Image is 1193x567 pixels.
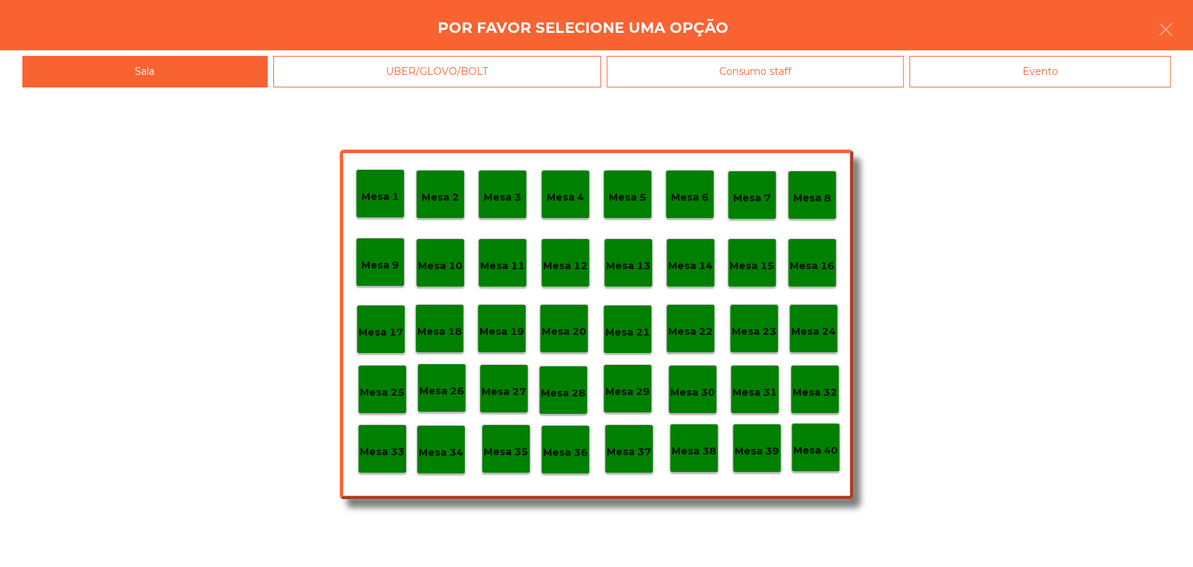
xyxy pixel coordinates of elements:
div: UBER/GLOVO/BOLT [273,56,601,87]
p: Mesa 8 [793,190,831,206]
p: Mesa 18 [417,324,462,340]
p: Mesa 1 [361,189,399,205]
p: Mesa 5 [609,189,646,206]
p: Mesa 11 [480,258,525,274]
p: Mesa 3 [484,189,521,206]
p: Mesa 34 [419,445,463,461]
p: Mesa 20 [542,324,586,340]
p: Mesa 38 [672,443,716,459]
p: Mesa 22 [668,324,713,340]
p: Mesa 33 [360,444,405,460]
div: Consumo staff [607,56,904,87]
p: Mesa 31 [732,385,777,401]
p: Mesa 6 [671,189,709,206]
p: Mesa 39 [735,443,779,459]
p: Mesa 30 [670,385,715,401]
p: Mesa 7 [733,190,771,206]
p: Mesa 21 [605,324,650,340]
p: Mesa 9 [361,257,399,273]
p: Mesa 35 [484,444,528,460]
div: Sala [22,56,268,87]
p: Mesa 12 [543,258,588,274]
p: Mesa 2 [421,189,459,206]
p: Mesa 23 [732,324,776,340]
div: Evento [909,56,1171,87]
p: Mesa 26 [419,383,464,399]
p: Mesa 17 [359,324,403,340]
p: Mesa 16 [790,258,834,274]
p: Mesa 4 [547,189,584,206]
p: Mesa 10 [418,258,463,274]
p: Mesa 24 [791,324,836,340]
p: Mesa 36 [543,445,588,461]
p: Mesa 14 [668,258,713,274]
p: Mesa 15 [730,258,774,274]
p: Mesa 28 [541,385,586,401]
p: Mesa 13 [606,258,651,274]
p: Mesa 25 [360,385,405,401]
h4: Por favor selecione uma opção [438,17,728,38]
p: Mesa 19 [479,324,524,340]
p: Mesa 40 [793,443,838,459]
p: Mesa 29 [605,384,650,400]
p: Mesa 27 [482,384,526,400]
p: Mesa 32 [793,385,837,401]
p: Mesa 37 [607,444,651,460]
